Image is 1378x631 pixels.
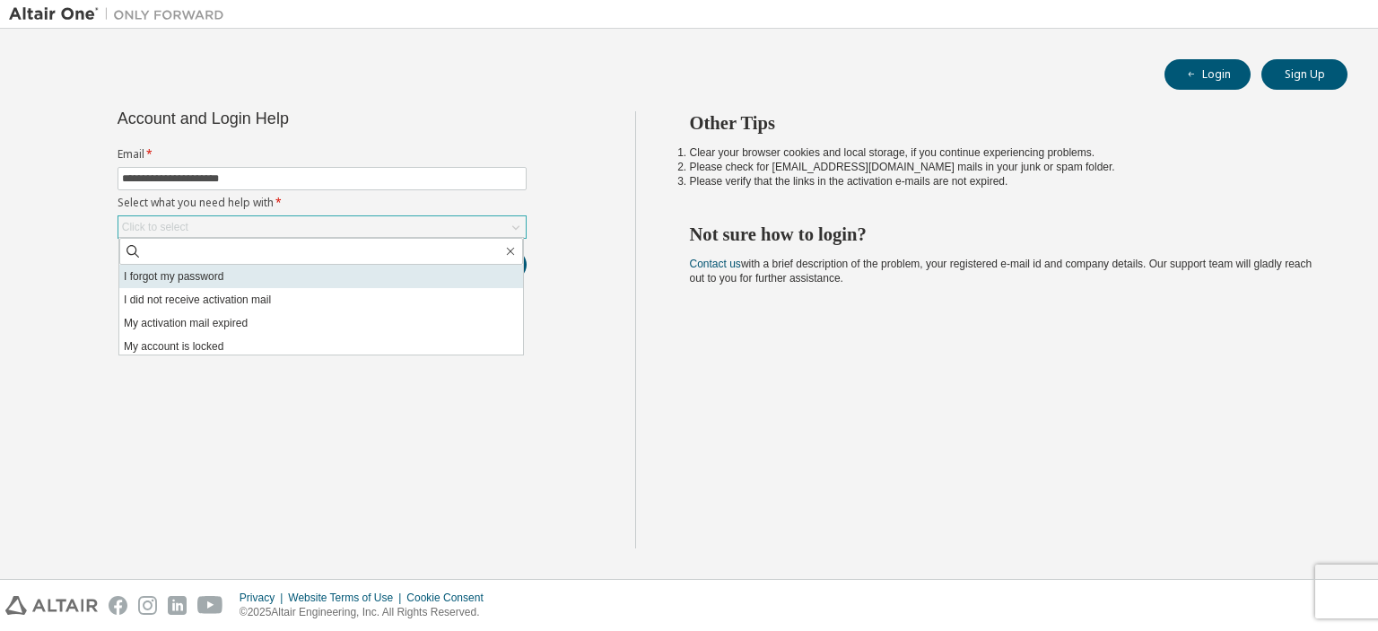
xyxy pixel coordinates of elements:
[406,591,493,605] div: Cookie Consent
[690,223,1316,246] h2: Not sure how to login?
[240,591,288,605] div: Privacy
[9,5,233,23] img: Altair One
[690,258,741,270] a: Contact us
[690,160,1316,174] li: Please check for [EMAIL_ADDRESS][DOMAIN_NAME] mails in your junk or spam folder.
[138,596,157,615] img: instagram.svg
[1261,59,1347,90] button: Sign Up
[118,111,445,126] div: Account and Login Help
[118,147,527,162] label: Email
[690,145,1316,160] li: Clear your browser cookies and local storage, if you continue experiencing problems.
[122,220,188,234] div: Click to select
[197,596,223,615] img: youtube.svg
[119,265,523,288] li: I forgot my password
[288,591,406,605] div: Website Terms of Use
[690,258,1313,285] span: with a brief description of the problem, your registered e-mail id and company details. Our suppo...
[240,605,494,620] p: © 2025 Altair Engineering, Inc. All Rights Reserved.
[109,596,127,615] img: facebook.svg
[690,111,1316,135] h2: Other Tips
[690,174,1316,188] li: Please verify that the links in the activation e-mails are not expired.
[118,216,526,238] div: Click to select
[168,596,187,615] img: linkedin.svg
[118,196,527,210] label: Select what you need help with
[1164,59,1251,90] button: Login
[5,596,98,615] img: altair_logo.svg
